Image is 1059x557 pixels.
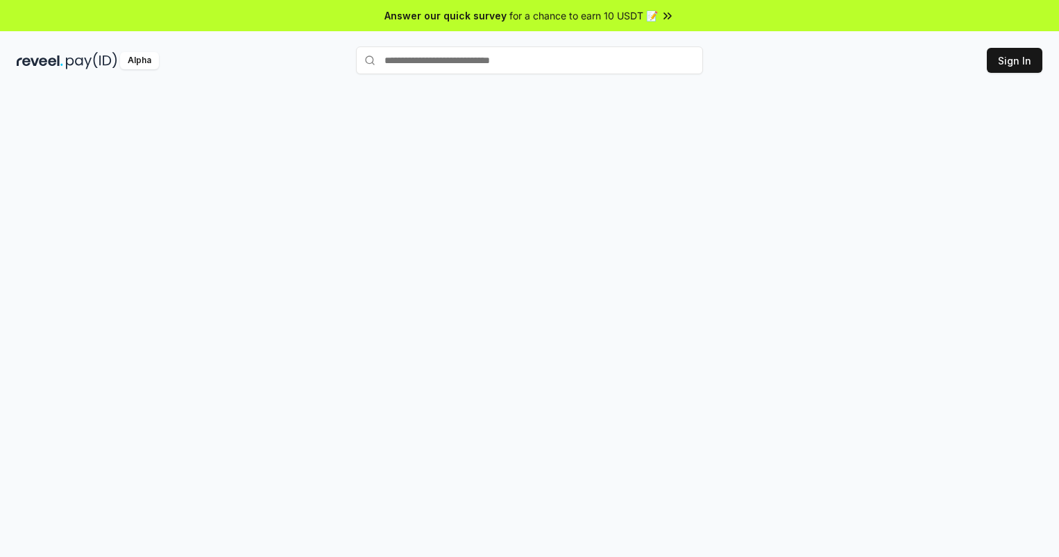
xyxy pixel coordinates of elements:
button: Sign In [987,48,1042,73]
span: for a chance to earn 10 USDT 📝 [509,8,658,23]
img: reveel_dark [17,52,63,69]
div: Alpha [120,52,159,69]
span: Answer our quick survey [384,8,507,23]
img: pay_id [66,52,117,69]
